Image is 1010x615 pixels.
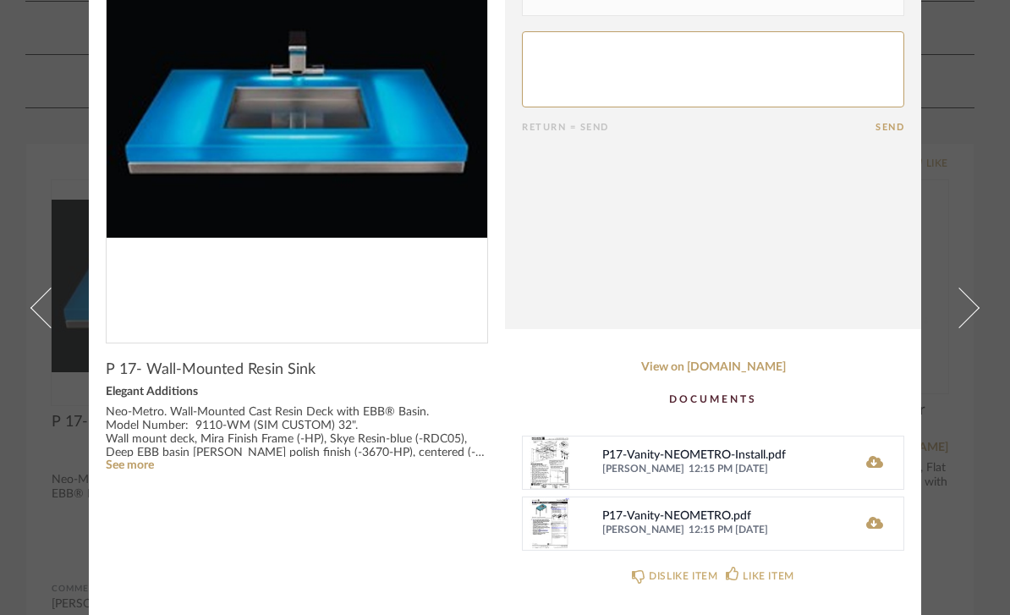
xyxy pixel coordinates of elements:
[689,463,841,476] span: 12:15 PM [DATE]
[602,463,684,476] span: [PERSON_NAME]
[743,568,793,585] div: LIKE ITEM
[522,360,904,375] a: View on [DOMAIN_NAME]
[106,386,488,399] div: Elegant Additions
[523,437,577,489] img: 24a19526-60c4-4691-8fa6-9a353dbe3cf7_64x64.jpg
[689,524,841,537] span: 12:15 PM [DATE]
[522,122,876,133] div: Return = Send
[106,459,154,471] a: See more
[602,524,684,537] span: [PERSON_NAME]
[602,449,841,463] div: P17-Vanity-NEOMETRO-Install.pdf
[649,568,717,585] div: DISLIKE ITEM
[106,360,316,379] span: P 17- Wall-Mounted Resin Sink
[523,497,577,550] img: 061aa362-f4cb-4510-b6e2-b39382fa0ba0_64x64.jpg
[876,122,904,133] button: Send
[602,510,841,524] div: P17-Vanity-NEOMETRO.pdf
[106,406,488,460] div: Neo-Metro. Wall-Mounted Cast Resin Deck with EBB® Basin. Model Number: 9110-WM (SIM CUSTOM) 32". ...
